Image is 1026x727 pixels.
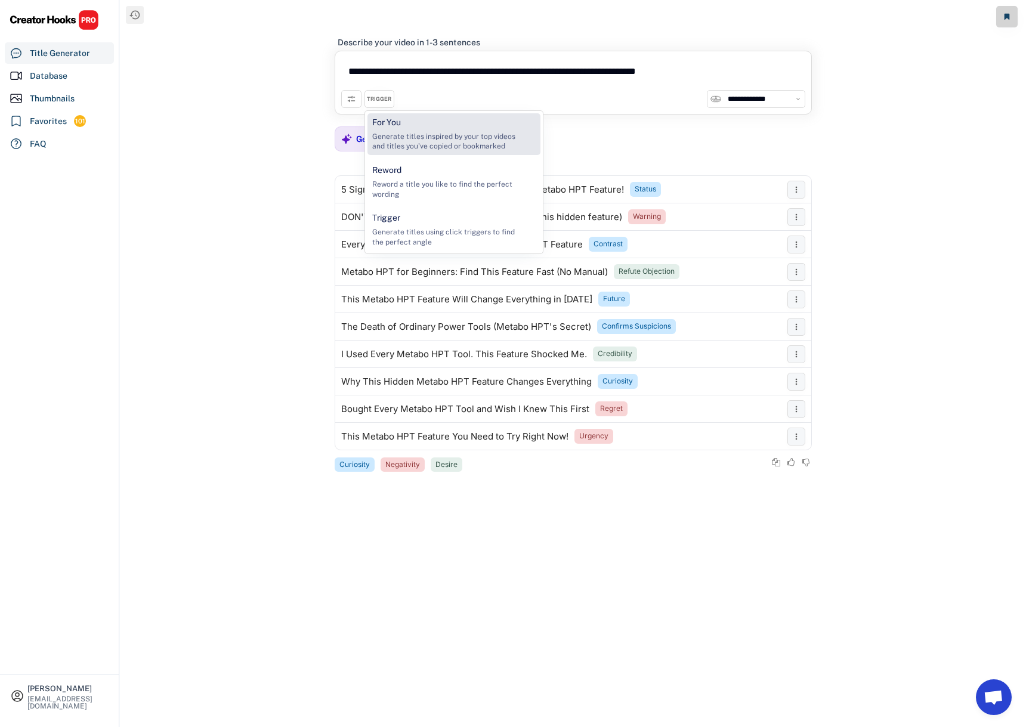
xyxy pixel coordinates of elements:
div: TRIGGER [367,95,391,103]
div: Desire [435,460,458,470]
div: Favorites [30,115,67,128]
div: Negativity [385,460,420,470]
a: Open chat [976,679,1012,715]
div: Trigger [372,212,400,224]
div: Thumbnails [30,92,75,105]
div: Curiosity [339,460,370,470]
div: Status [635,184,656,194]
div: Generate title ideas [356,134,437,144]
div: Confirms Suspicions [602,321,671,332]
div: I Used Every Metabo HPT Tool. This Feature Shocked Me. [341,349,587,359]
div: 5 Signs You're Missing This Game-Changing Metabo HPT Feature! [341,185,624,194]
div: Why This Hidden Metabo HPT Feature Changes Everything [341,377,592,386]
div: [PERSON_NAME] [27,685,109,692]
div: Generate titles inspired by your top videos and titles you've copied or bookmarked [372,132,521,152]
div: Regret [600,404,623,414]
div: Refute Objection [619,267,675,277]
div: Reword a title you like to find the perfect wording [372,180,521,200]
div: For You [372,117,401,129]
div: Urgency [579,431,608,441]
div: [EMAIL_ADDRESS][DOMAIN_NAME] [27,695,109,710]
div: Database [30,70,67,82]
div: Credibility [598,349,632,359]
img: unnamed.jpg [710,94,721,104]
div: 101 [74,116,86,126]
div: The Death of Ordinary Power Tools (Metabo HPT's Secret) [341,322,591,332]
img: CHPRO%20Logo.svg [10,10,99,30]
div: This Metabo HPT Feature You Need to Try Right Now! [341,432,568,441]
div: Describe your video in 1-3 sentences [338,37,480,48]
div: FAQ [30,138,47,150]
div: Metabo HPT for Beginners: Find This Feature Fast (No Manual) [341,267,608,277]
div: Curiosity [602,376,633,386]
div: Future [603,294,625,304]
div: DON'T Buy Metabo HPT Tools (until you know this hidden feature) [341,212,622,222]
div: Generate titles using click triggers to find the perfect angle [372,227,521,248]
div: Contrast [594,239,623,249]
div: Warning [633,212,661,222]
div: Everyone Overlooks This Incredible Metabo HPT Feature [341,240,583,249]
div: Reword [372,165,401,177]
div: Bought Every Metabo HPT Tool and Wish I Knew This First [341,404,589,414]
div: Title Generator [30,47,90,60]
div: This Metabo HPT Feature Will Change Everything in [DATE] [341,295,592,304]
